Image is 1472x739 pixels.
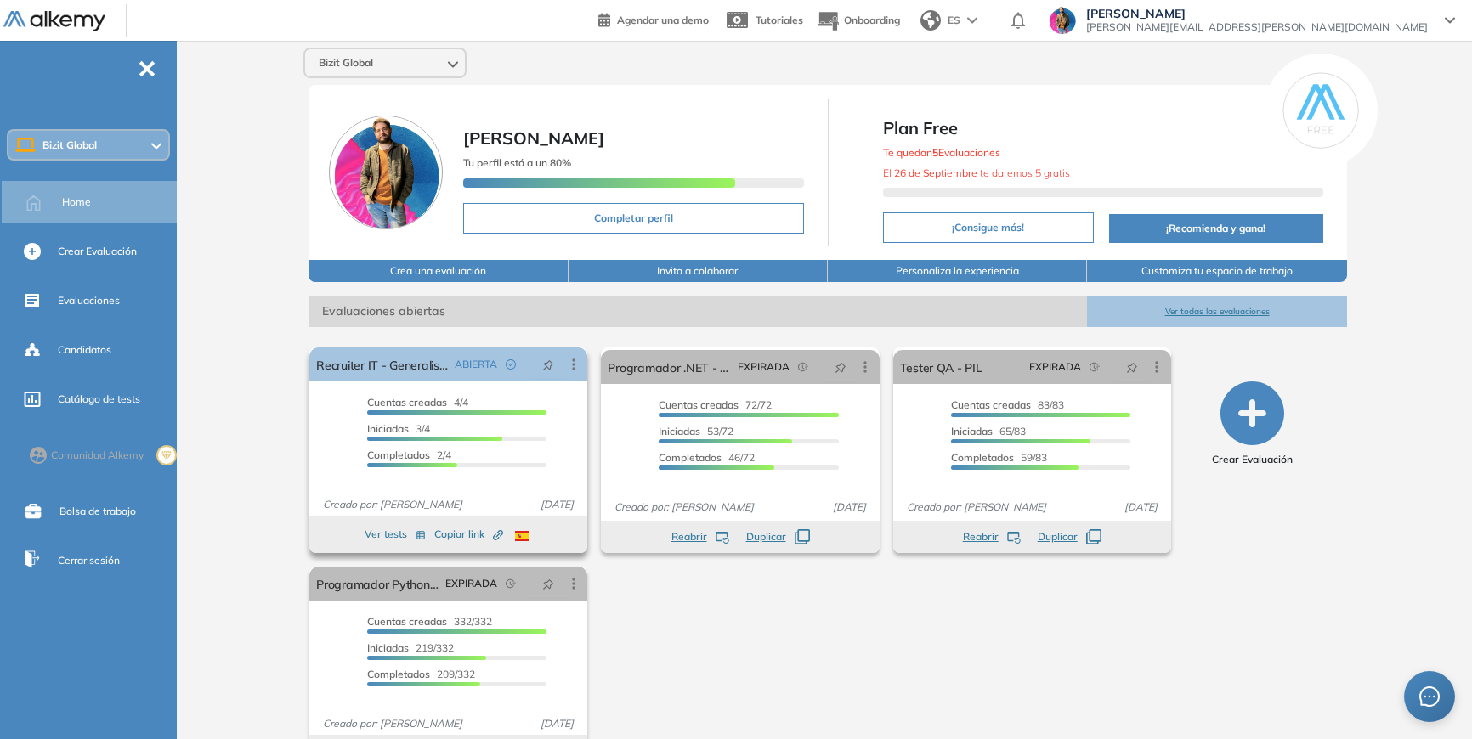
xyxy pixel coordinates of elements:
span: [DATE] [534,716,580,731]
button: Ver todas las evaluaciones [1087,296,1346,327]
img: Foto de perfil [329,116,443,229]
a: Agendar una demo [598,8,709,29]
span: EXPIRADA [738,359,790,375]
span: [DATE] [1118,499,1164,515]
button: Onboarding [817,3,900,39]
span: Completados [367,448,430,461]
span: [DATE] [534,497,580,512]
span: Cuentas creadas [659,398,739,411]
span: Evaluaciones abiertas [309,296,1087,327]
button: Reabrir [963,529,1021,544]
span: Duplicar [1038,529,1078,544]
span: 72/72 [659,398,772,411]
span: Te quedan Evaluaciones [883,146,1000,159]
span: Completados [659,451,722,464]
span: Tu perfil está a un 80% [463,156,571,169]
span: Duplicar [746,529,786,544]
span: pushpin [542,577,554,590]
span: pushpin [835,360,846,374]
span: field-time [506,578,516,589]
button: pushpin [822,353,859,381]
span: Reabrir [671,529,707,544]
span: 2/4 [367,448,451,461]
span: message [1419,686,1440,707]
span: Creado por: [PERSON_NAME] [608,499,761,515]
button: Customiza tu espacio de trabajo [1087,260,1346,282]
span: EXPIRADA [1029,359,1081,375]
span: Catálogo de tests [58,392,140,407]
span: EXPIRADA [445,576,497,591]
span: check-circle [506,359,516,369]
span: Copiar link [434,527,503,542]
span: Completados [951,451,1014,464]
span: [DATE] [826,499,873,515]
span: 59/83 [951,451,1047,464]
button: Ver tests [365,524,426,544]
button: Crear Evaluación [1212,381,1293,467]
span: Candidatos [58,342,111,358]
span: ABIERTA [455,357,497,372]
b: 5 [932,146,938,159]
span: field-time [798,362,808,372]
span: 332/332 [367,615,492,628]
span: Cuentas creadas [367,615,447,628]
span: Onboarding [844,14,900,26]
button: Crea una evaluación [309,260,568,282]
span: [PERSON_NAME] [463,127,604,149]
img: world [920,10,941,31]
span: 4/4 [367,396,468,409]
b: 26 de Septiembre [894,166,977,179]
button: Invita a colaborar [569,260,828,282]
span: Iniciadas [367,422,409,435]
button: Duplicar [1038,529,1101,544]
span: Cerrar sesión [58,553,120,568]
span: Plan Free [883,116,1323,141]
span: Bolsa de trabajo [59,504,136,519]
span: Creado por: [PERSON_NAME] [900,499,1053,515]
span: 46/72 [659,451,755,464]
a: Recruiter IT - Generalista de RRHH [316,347,448,381]
span: pushpin [1126,360,1138,374]
span: Evaluaciones [58,293,120,308]
span: 209/332 [367,668,475,680]
a: Tester QA - PIL [900,350,982,384]
span: 53/72 [659,425,733,437]
button: ¡Consigue más! [883,212,1094,243]
span: Crear Evaluación [58,244,137,259]
span: field-time [1090,362,1100,372]
a: Programador Python - PIL [316,567,439,601]
span: Completados [367,668,430,680]
span: Iniciadas [659,425,700,437]
span: Creado por: [PERSON_NAME] [316,497,469,512]
span: Crear Evaluación [1212,452,1293,467]
img: arrow [967,17,977,24]
span: Iniciadas [367,641,409,654]
button: pushpin [529,570,567,597]
span: 3/4 [367,422,430,435]
button: Completar perfil [463,203,803,234]
button: ¡Recomienda y gana! [1109,214,1323,243]
span: [PERSON_NAME] [1086,7,1428,20]
span: Creado por: [PERSON_NAME] [316,716,469,731]
span: 65/83 [951,425,1026,437]
span: Tutoriales [756,14,803,26]
span: 219/332 [367,641,454,654]
span: [PERSON_NAME][EMAIL_ADDRESS][PERSON_NAME][DOMAIN_NAME] [1086,20,1428,34]
span: Reabrir [963,529,999,544]
span: Home [62,195,91,210]
button: Reabrir [671,529,729,544]
span: pushpin [542,358,554,371]
span: Agendar una demo [617,14,709,26]
button: Duplicar [746,529,810,544]
span: ES [948,13,960,28]
button: Personaliza la experiencia [828,260,1087,282]
span: Iniciadas [951,425,993,437]
button: pushpin [1113,353,1151,381]
span: Cuentas creadas [367,396,447,409]
button: Copiar link [434,524,503,544]
span: El te daremos 5 gratis [883,166,1070,179]
span: Cuentas creadas [951,398,1031,411]
span: Bizit Global [319,56,373,70]
span: 83/83 [951,398,1064,411]
a: Programador .NET - PIL [608,350,730,384]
